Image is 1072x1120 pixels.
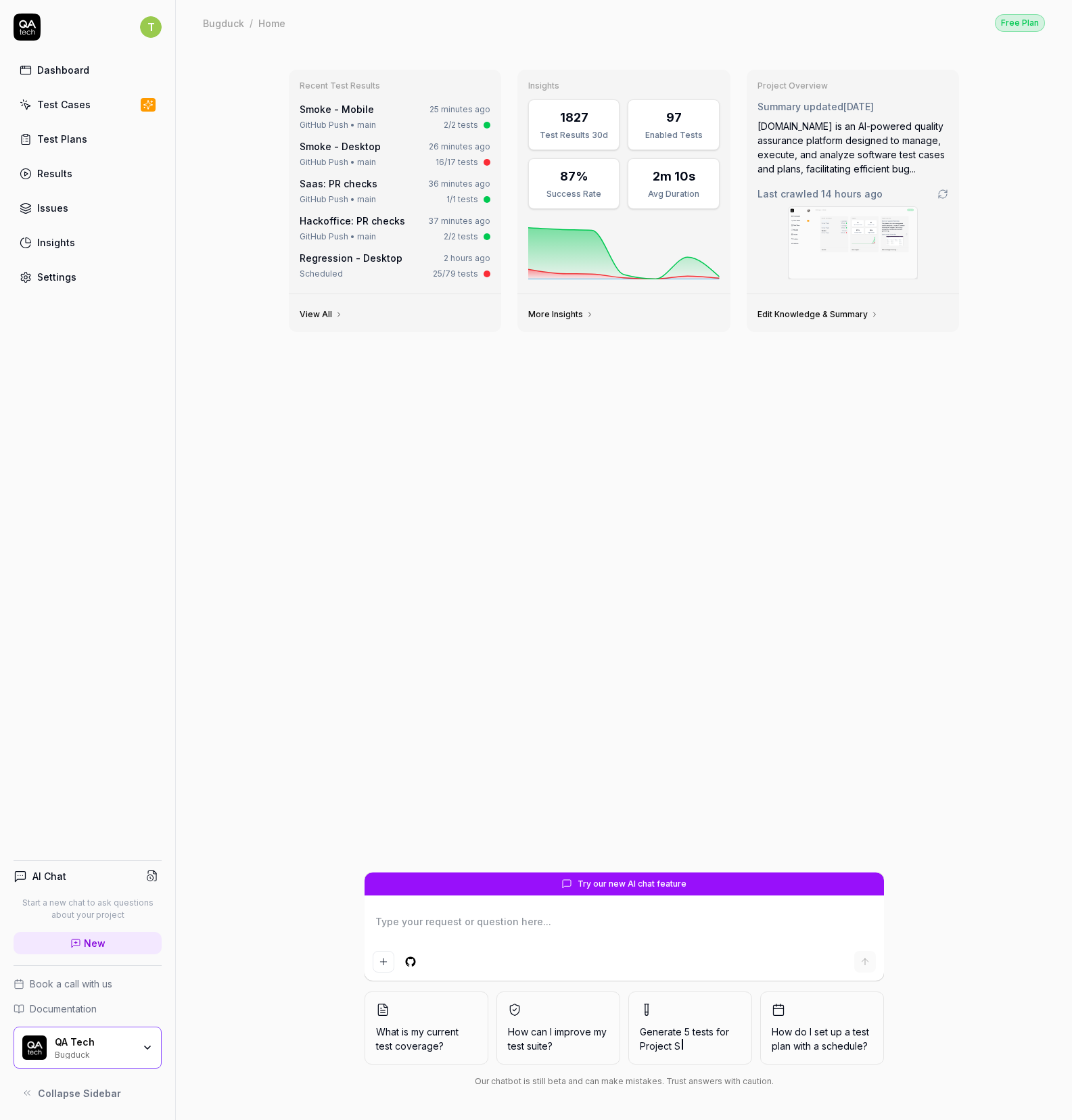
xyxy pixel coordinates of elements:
[636,129,710,141] div: Enabled Tests
[297,174,494,208] a: Saas: PR checks36 minutes agoGitHub Push • main1/1 tests
[758,309,879,320] a: Edit Knowledge & Summary
[14,57,162,83] a: Dashboard
[628,991,752,1065] button: Generate 5 tests forProject S
[789,207,917,279] img: Screenshot
[640,1040,680,1052] span: Project S
[578,878,686,890] span: Try our new AI chat feature
[14,932,162,954] a: New
[140,16,162,38] span: T
[843,101,874,112] time: [DATE]
[429,141,490,151] time: 26 minutes ago
[365,1075,884,1088] div: Our chatbot is still beta and can make mistakes. Trust answers with caution.
[297,248,494,283] a: Regression - Desktop2 hours agoScheduled25/79 tests
[821,188,883,200] time: 14 hours ago
[14,229,162,256] a: Insights
[365,991,488,1065] button: What is my current test coverage?
[300,309,343,320] a: View All
[560,167,588,185] div: 87%
[758,187,883,201] span: Last crawled
[300,80,491,91] h3: Recent Test Results
[300,215,405,227] a: Hackoffice: PR checks
[297,137,494,171] a: Smoke - Desktop26 minutes agoGitHub Push • main16/17 tests
[37,235,75,250] div: Insights
[436,156,478,168] div: 16/17 tests
[300,119,376,131] div: GitHub Push • main
[995,14,1045,32] button: Free Plan
[666,108,682,126] div: 97
[14,126,162,152] a: Test Plans
[537,129,611,141] div: Test Results 30d
[14,1027,162,1069] button: QA Tech LogoQA TechBugduck
[14,1002,162,1016] a: Documentation
[14,1079,162,1106] button: Collapse Sidebar
[14,264,162,290] a: Settings
[14,160,162,187] a: Results
[297,99,494,134] a: Smoke - Mobile25 minutes agoGitHub Push • main2/2 tests
[300,193,376,206] div: GitHub Push • main
[444,253,490,263] time: 2 hours ago
[636,188,710,200] div: Avg Duration
[373,951,394,973] button: Add attachment
[30,1002,97,1016] span: Documentation
[376,1025,477,1053] span: What is my current test coverage?
[300,268,343,280] div: Scheduled
[528,309,594,320] a: More Insights
[758,101,843,112] span: Summary updated
[14,897,162,921] p: Start a new chat to ask questions about your project
[203,16,244,30] div: Bugduck
[22,1035,47,1060] img: QA Tech Logo
[560,108,588,126] div: 1827
[14,195,162,221] a: Issues
[37,166,72,181] div: Results
[446,193,478,206] div: 1/1 tests
[772,1025,872,1053] span: How do I set up a test plan with a schedule?
[496,991,620,1065] button: How can I improve my test suite?
[37,97,91,112] div: Test Cases
[428,179,490,189] time: 36 minutes ago
[32,869,66,883] h4: AI Chat
[444,119,478,131] div: 2/2 tests
[250,16,253,30] div: /
[760,991,884,1065] button: How do I set up a test plan with a schedule?
[55,1036,133,1048] div: QA Tech
[758,119,949,176] div: [DOMAIN_NAME] is an AI-powered quality assurance platform designed to manage, execute, and analyz...
[300,231,376,243] div: GitHub Push • main
[537,188,611,200] div: Success Rate
[258,16,285,30] div: Home
[433,268,478,280] div: 25/79 tests
[444,231,478,243] div: 2/2 tests
[300,141,381,152] a: Smoke - Desktop
[37,270,76,284] div: Settings
[14,91,162,118] a: Test Cases
[38,1086,121,1100] span: Collapse Sidebar
[300,156,376,168] div: GitHub Push • main
[140,14,162,41] button: T
[297,211,494,246] a: Hackoffice: PR checks37 minutes agoGitHub Push • main2/2 tests
[758,80,949,91] h3: Project Overview
[300,252,402,264] a: Regression - Desktop
[640,1025,741,1053] span: Generate 5 tests for
[300,178,377,189] a: Saas: PR checks
[300,103,374,115] a: Smoke - Mobile
[37,201,68,215] div: Issues
[937,189,948,200] a: Go to crawling settings
[428,216,490,226] time: 37 minutes ago
[508,1025,609,1053] span: How can I improve my test suite?
[84,936,106,950] span: New
[14,977,162,991] a: Book a call with us
[528,80,720,91] h3: Insights
[55,1048,133,1059] div: Bugduck
[37,132,87,146] div: Test Plans
[429,104,490,114] time: 25 minutes ago
[30,977,112,991] span: Book a call with us
[653,167,695,185] div: 2m 10s
[37,63,89,77] div: Dashboard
